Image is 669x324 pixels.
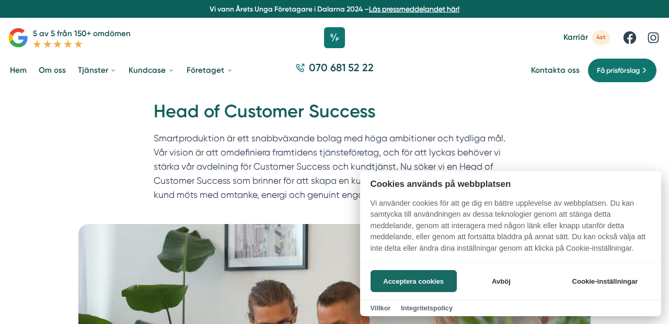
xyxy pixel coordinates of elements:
[371,270,457,292] button: Acceptera cookies
[401,304,453,312] a: Integritetspolicy
[559,270,651,292] button: Cookie-inställningar
[459,270,543,292] button: Avböj
[360,179,661,189] h2: Cookies används på webbplatsen
[360,198,661,262] p: Vi använder cookies för att ge dig en bättre upplevelse av webbplatsen. Du kan samtycka till anvä...
[371,304,391,312] a: Villkor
